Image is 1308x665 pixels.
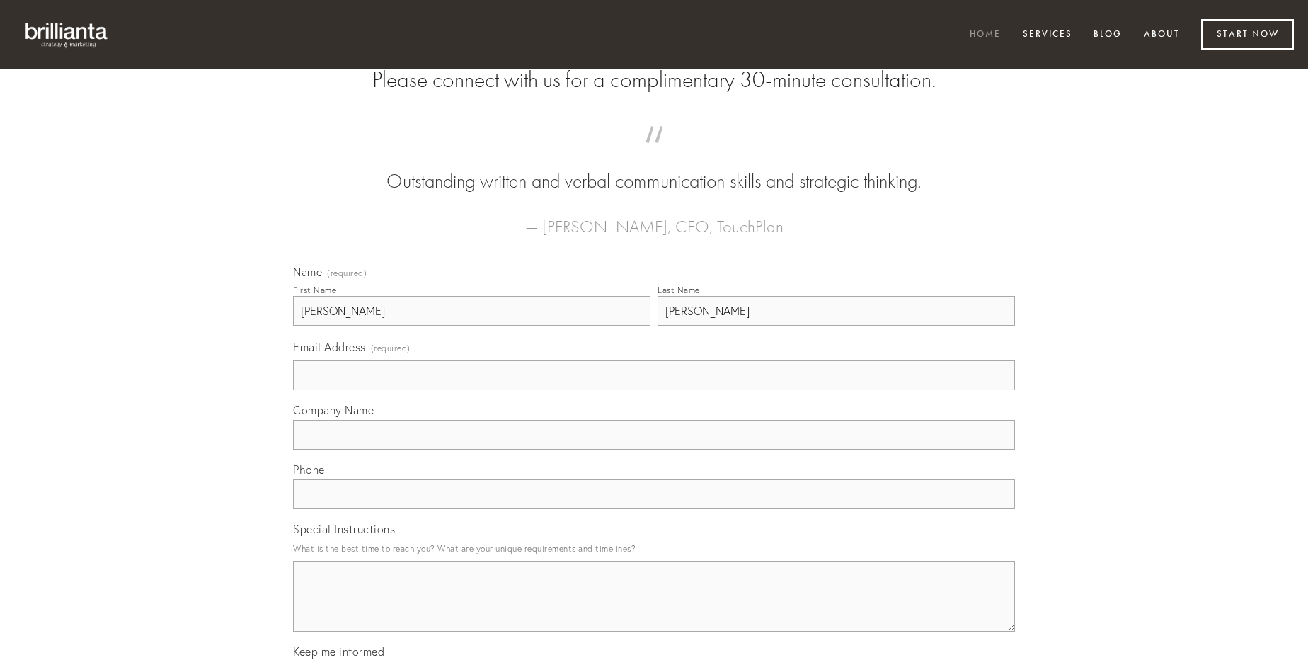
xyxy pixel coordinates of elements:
[1201,19,1294,50] a: Start Now
[316,140,992,195] blockquote: Outstanding written and verbal communication skills and strategic thinking.
[327,269,367,278] span: (required)
[293,644,384,659] span: Keep me informed
[960,23,1010,47] a: Home
[371,339,411,358] span: (required)
[293,340,366,354] span: Email Address
[1014,23,1082,47] a: Services
[293,265,322,279] span: Name
[316,195,992,241] figcaption: — [PERSON_NAME], CEO, TouchPlan
[293,539,1015,558] p: What is the best time to reach you? What are your unique requirements and timelines?
[316,140,992,168] span: “
[14,14,120,55] img: brillianta - research, strategy, marketing
[293,403,374,417] span: Company Name
[658,285,700,295] div: Last Name
[293,462,325,477] span: Phone
[293,285,336,295] div: First Name
[293,67,1015,93] h2: Please connect with us for a complimentary 30-minute consultation.
[1084,23,1131,47] a: Blog
[293,522,395,536] span: Special Instructions
[1135,23,1189,47] a: About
